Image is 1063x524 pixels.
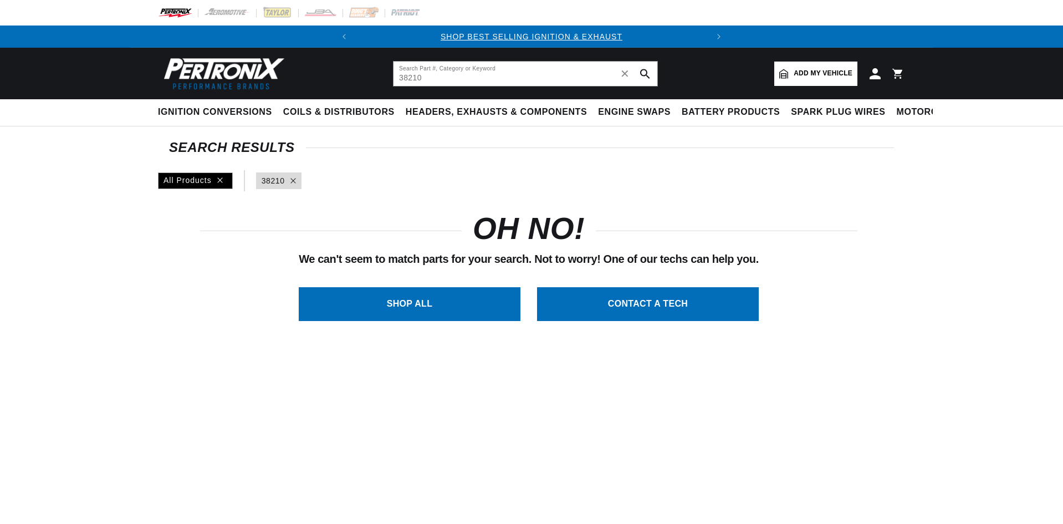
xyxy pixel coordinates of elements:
[283,106,395,118] span: Coils & Distributors
[406,106,587,118] span: Headers, Exhausts & Components
[262,175,285,187] a: 38210
[676,99,785,125] summary: Battery Products
[891,99,968,125] summary: Motorcycle
[130,26,933,48] slideshow-component: Translation missing: en.sections.announcements.announcement_bar
[441,32,622,41] a: SHOP BEST SELLING IGNITION & EXHAUST
[158,54,285,93] img: Pertronix
[708,26,730,48] button: Translation missing: en.sections.announcements.next_announcement
[537,287,759,321] a: CONTACT A TECH
[785,99,891,125] summary: Spark Plug Wires
[333,26,355,48] button: Translation missing: en.sections.announcements.previous_announcement
[393,62,657,86] input: Search Part #, Category or Keyword
[158,106,272,118] span: Ignition Conversions
[400,99,592,125] summary: Headers, Exhausts & Components
[200,250,857,268] p: We can't seem to match parts for your search. Not to worry! One of our techs can help you.
[897,106,963,118] span: Motorcycle
[278,99,400,125] summary: Coils & Distributors
[158,172,233,189] div: All Products
[791,106,885,118] span: Spark Plug Wires
[169,142,894,153] div: SEARCH RESULTS
[794,68,852,79] span: Add my vehicle
[355,30,708,43] div: 1 of 2
[592,99,676,125] summary: Engine Swaps
[299,287,520,321] a: SHOP ALL
[682,106,780,118] span: Battery Products
[355,30,708,43] div: Announcement
[473,216,585,242] h1: OH NO!
[158,99,278,125] summary: Ignition Conversions
[774,62,857,86] a: Add my vehicle
[598,106,671,118] span: Engine Swaps
[633,62,657,86] button: search button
